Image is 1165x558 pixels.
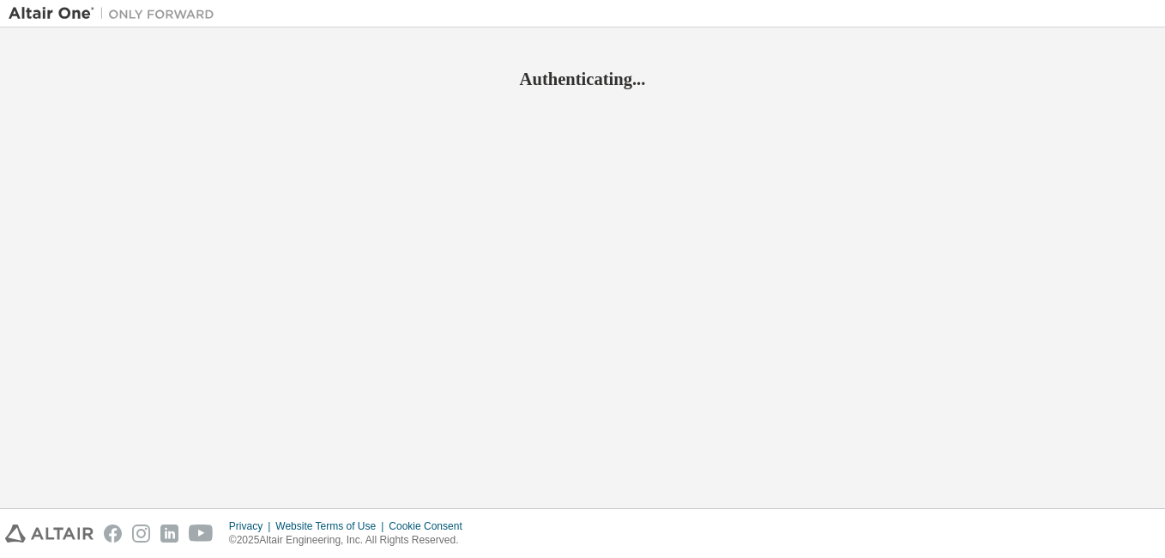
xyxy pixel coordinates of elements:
[229,519,275,533] div: Privacy
[160,525,178,543] img: linkedin.svg
[389,519,472,533] div: Cookie Consent
[275,519,389,533] div: Website Terms of Use
[9,68,1156,90] h2: Authenticating...
[132,525,150,543] img: instagram.svg
[229,533,473,548] p: © 2025 Altair Engineering, Inc. All Rights Reserved.
[189,525,214,543] img: youtube.svg
[5,525,94,543] img: altair_logo.svg
[104,525,122,543] img: facebook.svg
[9,5,223,22] img: Altair One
